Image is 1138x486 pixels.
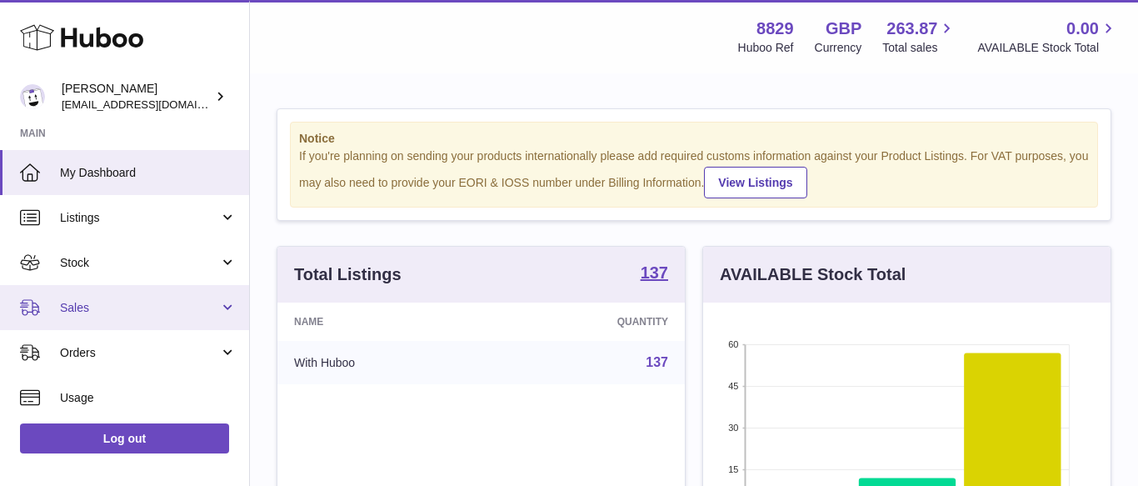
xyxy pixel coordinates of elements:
[294,263,402,286] h3: Total Listings
[728,464,738,474] text: 15
[20,423,229,453] a: Log out
[299,131,1089,147] strong: Notice
[977,18,1118,56] a: 0.00 AVAILABLE Stock Total
[826,18,861,40] strong: GBP
[60,345,219,361] span: Orders
[738,40,794,56] div: Huboo Ref
[882,18,956,56] a: 263.87 Total sales
[720,263,906,286] h3: AVAILABLE Stock Total
[646,355,668,369] a: 137
[977,40,1118,56] span: AVAILABLE Stock Total
[882,40,956,56] span: Total sales
[728,423,738,433] text: 30
[62,81,212,113] div: [PERSON_NAME]
[60,390,237,406] span: Usage
[492,303,685,341] th: Quantity
[886,18,937,40] span: 263.87
[60,300,219,316] span: Sales
[60,255,219,271] span: Stock
[60,210,219,226] span: Listings
[704,167,806,198] a: View Listings
[728,339,738,349] text: 60
[277,303,492,341] th: Name
[1066,18,1099,40] span: 0.00
[641,264,668,281] strong: 137
[756,18,794,40] strong: 8829
[60,165,237,181] span: My Dashboard
[277,341,492,384] td: With Huboo
[641,264,668,284] a: 137
[299,148,1089,198] div: If you're planning on sending your products internationally please add required customs informati...
[815,40,862,56] div: Currency
[62,98,245,111] span: [EMAIL_ADDRESS][DOMAIN_NAME]
[20,84,45,109] img: commandes@kpmatech.com
[728,381,738,391] text: 45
